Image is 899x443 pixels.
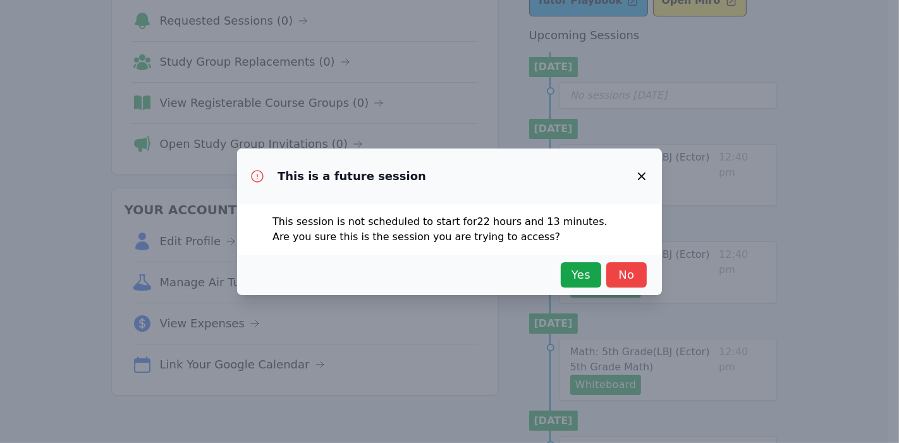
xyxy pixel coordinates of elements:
button: Yes [561,262,601,288]
p: This session is not scheduled to start for 22 hours and 13 minutes . Are you sure this is the ses... [272,214,627,245]
h3: This is a future session [278,169,426,184]
button: No [606,262,647,288]
span: Yes [567,266,595,284]
span: No [613,266,640,284]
